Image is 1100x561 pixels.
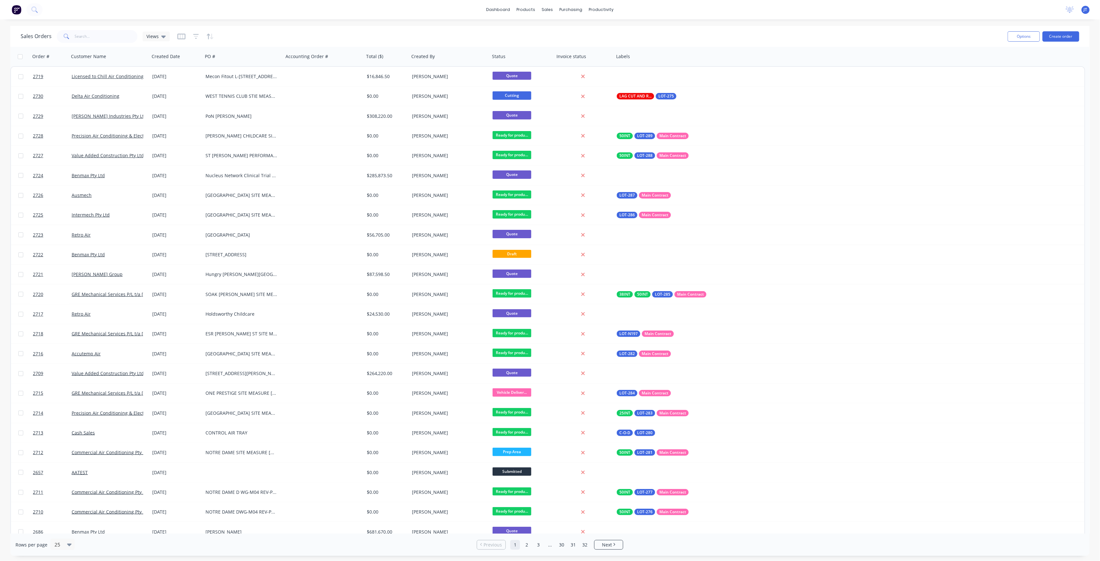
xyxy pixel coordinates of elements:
[72,410,169,416] a: Precision Air Conditioning & Electrical Pty Ltd
[642,351,668,357] span: Main Contract
[412,212,484,218] div: [PERSON_NAME]
[72,212,110,218] a: Intermech Pty Ltd
[637,410,653,416] span: LOT-283
[33,489,43,495] span: 2711
[557,540,566,550] a: Page 30
[637,133,653,139] span: LOT-289
[205,251,277,258] div: [STREET_ADDRESS]
[367,212,405,218] div: $0.00
[637,509,653,515] span: LOT-276
[367,133,405,139] div: $0.00
[152,469,200,476] div: [DATE]
[539,5,556,15] div: sales
[617,509,689,515] button: 50INTLOT-276Main Contract
[33,245,72,264] a: 2722
[152,271,200,278] div: [DATE]
[367,251,405,258] div: $0.00
[72,529,105,535] a: Benmax Pty Ltd
[493,428,531,436] span: Ready for produ...
[72,73,180,79] a: Licensed to Chill Air Conditioning Australia Pty Ltd
[33,152,43,159] span: 2727
[412,489,484,495] div: [PERSON_NAME]
[285,53,328,60] div: Accounting Order #
[205,430,277,436] div: CONTROL AIR TRAY
[637,449,653,456] span: LOT-281
[33,271,43,278] span: 2721
[205,232,277,238] div: [GEOGRAPHIC_DATA]
[367,113,405,119] div: $308,220.00
[152,509,200,515] div: [DATE]
[205,370,277,377] div: [STREET_ADDRESS][PERSON_NAME]
[642,192,668,199] span: Main Contract
[568,540,578,550] a: Page 31
[412,390,484,396] div: [PERSON_NAME]
[617,192,671,199] button: LOT-287Main Contract
[619,192,635,199] span: LOT-287
[484,542,502,548] span: Previous
[33,331,43,337] span: 2718
[72,331,220,337] a: GRE Mechanical Services P/L t/a [PERSON_NAME] & [PERSON_NAME]
[493,190,531,199] span: Ready for produ...
[412,469,484,476] div: [PERSON_NAME]
[493,230,531,238] span: Quote
[658,93,674,99] span: LOT-275
[545,540,555,550] a: Jump forward
[411,53,435,60] div: Created By
[205,449,277,456] div: NOTRE DAME SITE MEASURE [DATE]
[152,152,200,159] div: [DATE]
[580,540,590,550] a: Page 32
[72,271,123,277] a: [PERSON_NAME] Group
[33,113,43,119] span: 2729
[205,93,277,99] div: WEST TENNIS CLUB STIE MEASURE
[367,489,405,495] div: $0.00
[205,152,277,159] div: ST [PERSON_NAME] PERFORMANCE & TRAINING SITE MEASURE [DATE]
[205,212,277,218] div: [GEOGRAPHIC_DATA] SITE MEASURES [DATE]
[412,370,484,377] div: [PERSON_NAME]
[412,172,484,179] div: [PERSON_NAME]
[71,53,106,60] div: Customer Name
[493,388,531,396] span: Vehicle Deliver...
[510,540,520,550] a: Page 1 is your current page
[367,370,405,377] div: $264,220.00
[205,311,277,317] div: Holdsworthy Childcare
[659,152,686,159] span: Main Contract
[493,448,531,456] span: Prep Area
[33,449,43,456] span: 2712
[33,67,72,86] a: 2719
[493,349,531,357] span: Ready for produ...
[366,53,383,60] div: Total ($)
[493,329,531,337] span: Ready for produ...
[72,509,150,515] a: Commercial Air Conditioning Pty Ltd
[33,364,72,383] a: 2709
[152,311,200,317] div: [DATE]
[33,166,72,185] a: 2724
[33,133,43,139] span: 2728
[412,73,484,80] div: [PERSON_NAME]
[146,33,159,40] span: Views
[367,509,405,515] div: $0.00
[522,540,532,550] a: Page 2
[367,271,405,278] div: $87,598.50
[33,186,72,205] a: 2726
[412,331,484,337] div: [PERSON_NAME]
[15,542,47,548] span: Rows per page
[72,113,147,119] a: [PERSON_NAME] Industries Pty Ltd
[474,540,626,550] ul: Pagination
[412,251,484,258] div: [PERSON_NAME]
[367,152,405,159] div: $0.00
[152,529,200,535] div: [DATE]
[205,410,277,416] div: [GEOGRAPHIC_DATA] SITE MEASURE [DATE]
[1084,7,1087,13] span: JT
[33,311,43,317] span: 2717
[33,529,43,535] span: 2686
[493,72,531,80] span: Quote
[72,390,220,396] a: GRE Mechanical Services P/L t/a [PERSON_NAME] & [PERSON_NAME]
[33,212,43,218] span: 2725
[33,383,72,403] a: 2715
[33,410,43,416] span: 2714
[33,232,43,238] span: 2723
[152,251,200,258] div: [DATE]
[72,449,150,455] a: Commercial Air Conditioning Pty Ltd
[72,152,144,158] a: Value Added Construction Pty Ltd
[617,410,689,416] button: 25INTLOT-283Main Contract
